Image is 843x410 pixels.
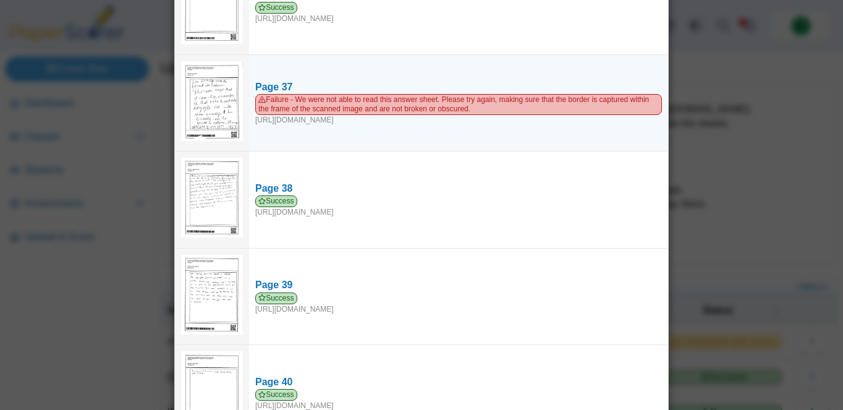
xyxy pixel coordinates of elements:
span: Failure - We were not able to read this answer sheet. Please try again, making sure that the bord... [255,94,662,115]
span: Success [255,2,297,14]
img: bu_1912_LbJsybPqQuNc19Mz_2025-08-28_21-44-06.pdf_pg_37.jpg [181,61,243,141]
div: [URL][DOMAIN_NAME] [255,293,662,315]
a: Page 38 Success [URL][DOMAIN_NAME] [249,176,668,224]
a: Page 39 Success [URL][DOMAIN_NAME] [249,272,668,320]
a: Page 37 Failure - We were not able to read this answer sheet. Please try again, making sure that ... [249,74,668,132]
img: 3117373_AUGUST_28_2025T21_41_44_645000000.jpeg [181,255,243,335]
div: Page 37 [255,80,662,94]
div: Page 40 [255,375,662,389]
span: Success [255,293,297,304]
div: [URL][DOMAIN_NAME] [255,94,662,126]
img: 3117380_AUGUST_28_2025T21_41_42_682000000.jpeg [181,158,243,237]
span: Success [255,389,297,401]
div: [URL][DOMAIN_NAME] [255,195,662,218]
div: Page 39 [255,278,662,292]
span: Success [255,195,297,207]
div: [URL][DOMAIN_NAME] [255,2,662,24]
div: Page 38 [255,182,662,195]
